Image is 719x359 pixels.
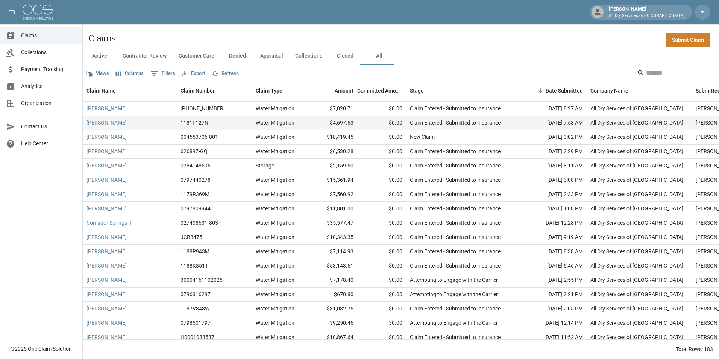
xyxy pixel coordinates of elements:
div: [DATE] 2:55 PM [519,273,587,288]
div: Water Mitigation [256,190,294,198]
div: Company Name [590,80,628,101]
div: 1188K351T [181,262,208,269]
div: $35,577.47 [308,216,357,230]
span: Collections [21,49,76,56]
div: [PERSON_NAME] [606,5,687,19]
div: $31,032.75 [308,302,357,316]
div: Claim Name [83,80,177,101]
button: Denied [220,47,254,65]
div: Claim Name [86,80,116,101]
div: Water Mitigation [256,233,294,241]
div: Claim Entered - Submitted to Insurance [410,119,501,126]
div: Water Mitigation [256,262,294,269]
div: Claim Entered - Submitted to Insurance [410,205,501,212]
div: Claim Entered - Submitted to Insurance [410,333,501,341]
div: All Dry Services of Atlanta [590,333,683,341]
div: Water Mitigation [256,319,294,327]
div: $2,159.50 [308,159,357,173]
div: 0798501797 [181,319,211,327]
a: [PERSON_NAME] [86,162,127,169]
div: [DATE] 8:38 AM [519,245,587,259]
div: $9,250.46 [308,316,357,330]
div: [DATE] 8:11 AM [519,159,587,173]
a: [PERSON_NAME] [86,176,127,184]
div: $0.00 [357,273,406,288]
button: Closed [328,47,362,65]
div: 0796316297 [181,291,211,298]
div: Claim Number [177,80,252,101]
div: Storage [256,162,274,169]
a: [PERSON_NAME] [86,276,127,284]
div: Amount [335,80,353,101]
div: Water Mitigation [256,105,294,112]
div: 1188P943M [181,248,209,255]
button: Active [83,47,117,65]
a: [PERSON_NAME] [86,133,127,141]
div: Company Name [587,80,692,101]
div: Water Mitigation [256,291,294,298]
div: Committed Amount [357,80,402,101]
div: All Dry Services of Atlanta [590,162,683,169]
div: $11,801.00 [308,202,357,216]
div: $7,560.92 [308,187,357,202]
div: New Claim [410,133,435,141]
div: Water Mitigation [256,205,294,212]
div: $0.00 [357,173,406,187]
a: [PERSON_NAME] [86,190,127,198]
div: $0.00 [357,302,406,316]
div: [DATE] 12:28 PM [519,216,587,230]
a: [PERSON_NAME] [86,119,127,126]
div: $18,419.45 [308,130,357,145]
div: All Dry Services of Atlanta [590,148,683,155]
button: open drawer [5,5,20,20]
div: 027408631-803 [181,219,218,227]
div: [DATE] 9:19 AM [519,230,587,245]
div: Claim Entered - Submitted to Insurance [410,105,501,112]
div: JCB8475 [181,233,202,241]
div: [DATE] 3:02 PM [519,130,587,145]
div: $670.80 [308,288,357,302]
div: [DATE] 12:14 PM [519,316,587,330]
span: Claims [21,32,76,40]
div: Search [637,67,717,81]
div: $0.00 [357,130,406,145]
a: [PERSON_NAME] [86,233,127,241]
div: $0.00 [357,116,406,130]
button: All [362,47,396,65]
div: Claim Entered - Submitted to Insurance [410,219,501,227]
div: © 2025 One Claim Solution [11,345,72,353]
button: Appraisal [254,47,289,65]
div: $0.00 [357,187,406,202]
div: All Dry Services of Atlanta [590,176,683,184]
div: Water Mitigation [256,219,294,227]
div: $10,343.35 [308,230,357,245]
button: Contractor Review [117,47,173,65]
div: $0.00 [357,316,406,330]
div: Claim Entered - Submitted to Insurance [410,305,501,312]
div: Water Mitigation [256,333,294,341]
div: All Dry Services of Atlanta [590,105,683,112]
div: $0.00 [357,202,406,216]
div: $15,361.94 [308,173,357,187]
div: 1187V343W [181,305,209,312]
div: All Dry Services of Atlanta [590,205,683,212]
a: [PERSON_NAME] [86,248,127,255]
div: All Dry Services of Atlanta [590,319,683,327]
div: [DATE] 3:08 PM [519,173,587,187]
div: 1179R369M [181,190,209,198]
button: Select columns [114,68,146,79]
button: Export [180,68,207,79]
div: Claim Entered - Submitted to Insurance [410,262,501,269]
div: Claim Type [252,80,308,101]
div: Claim Entered - Submitted to Insurance [410,248,501,255]
div: $0.00 [357,288,406,302]
div: Date Submitted [546,80,583,101]
div: All Dry Services of Atlanta [590,190,683,198]
h2: Claims [89,33,116,44]
div: $6,530.28 [308,145,357,159]
a: [PERSON_NAME] [86,148,127,155]
div: $0.00 [357,159,406,173]
div: 0797440278 [181,176,211,184]
span: Help Center [21,140,76,148]
button: Refresh [210,68,241,79]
